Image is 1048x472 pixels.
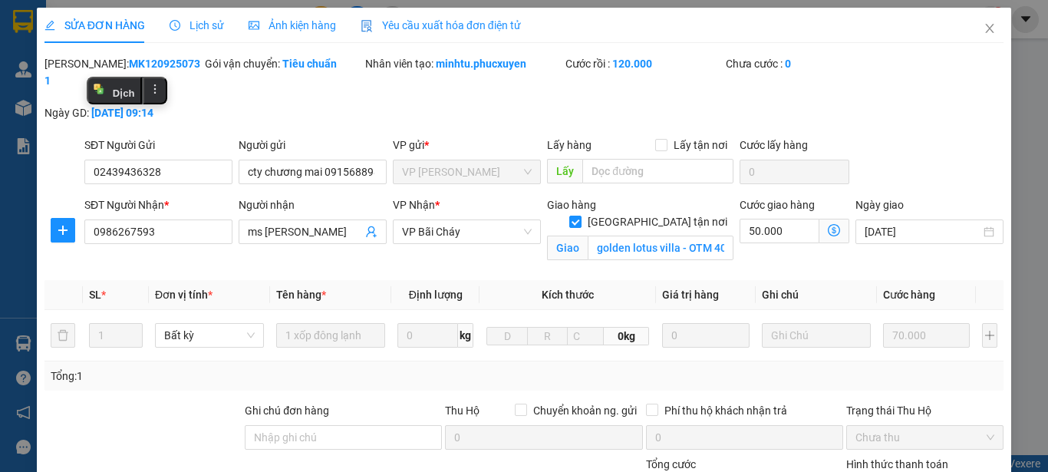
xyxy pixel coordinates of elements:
span: Lấy hàng [547,139,592,151]
span: Lấy [547,159,582,183]
div: Nhân viên tạo: [365,55,562,72]
div: VP gửi [393,137,541,153]
b: 0 [785,58,791,70]
input: 0 [662,323,749,348]
span: Chuyển khoản ng. gửi [527,402,643,419]
input: Ngày giao [865,223,980,240]
div: Người nhận [239,196,387,213]
button: delete [51,323,75,348]
div: Chưa cước : [726,55,883,72]
span: Phí thu hộ khách nhận trả [658,402,793,419]
span: [GEOGRAPHIC_DATA] tận nơi [582,213,733,230]
label: Cước lấy hàng [740,139,808,151]
button: Close [968,8,1011,51]
span: picture [249,20,259,31]
span: Lịch sử [170,19,224,31]
label: Ghi chú đơn hàng [245,404,329,417]
div: SĐT Người Gửi [84,137,232,153]
div: Trạng thái Thu Hộ [846,402,1004,419]
div: Cước rồi : [565,55,723,72]
span: Ảnh kiện hàng [249,19,336,31]
input: Giao tận nơi [588,236,733,260]
span: plus [51,224,74,236]
div: Tổng: 1 [51,368,406,385]
span: Giao hàng [547,199,596,211]
b: [DATE] 09:14 [91,107,153,119]
span: user-add [365,226,377,238]
span: Tổng cước [646,458,696,470]
span: Tên hàng [276,289,326,301]
input: Dọc đường [582,159,733,183]
b: Tiêu chuẩn [282,58,337,70]
button: plus [51,218,75,243]
span: Giao [547,236,588,260]
span: dollar-circle [828,224,840,236]
b: minhtu.phucxuyen [436,58,526,70]
span: edit [44,20,55,31]
span: Thu Hộ [445,404,480,417]
div: SĐT Người Nhận [84,196,232,213]
span: clock-circle [170,20,180,31]
span: Định lượng [409,289,463,301]
input: Cước lấy hàng [740,160,849,184]
img: icon [361,20,373,32]
div: Ngày GD: [44,104,202,121]
button: plus [982,323,997,348]
input: R [527,327,568,345]
input: VD: Bàn, Ghế [276,323,385,348]
span: Cước hàng [883,289,935,301]
div: Người gửi [239,137,387,153]
input: 0 [883,323,970,348]
label: Cước giao hàng [740,199,815,211]
span: Đơn vị tính [155,289,213,301]
label: Hình thức thanh toán [846,458,948,470]
span: close [984,22,996,35]
span: Lấy tận nơi [667,137,733,153]
th: Ghi chú [756,280,877,310]
span: Chưa thu [855,426,994,449]
span: SỬA ĐƠN HÀNG [44,19,145,31]
div: [PERSON_NAME]: [44,55,202,89]
input: D [486,327,528,345]
input: Ghi chú đơn hàng [245,425,442,450]
label: Ngày giao [855,199,904,211]
div: Gói vận chuyển: [205,55,362,72]
input: C [567,327,604,345]
span: Bất kỳ [164,324,255,347]
span: kg [458,323,473,348]
b: 120.000 [612,58,652,70]
span: VP Minh Khai [402,160,532,183]
input: Cước giao hàng [740,219,819,243]
span: SL [89,289,101,301]
span: VP Nhận [393,199,435,211]
span: VP Bãi Cháy [402,220,532,243]
input: Ghi Chú [762,323,871,348]
span: Kích thước [542,289,594,301]
span: 0kg [604,327,649,345]
span: Giá trị hàng [662,289,719,301]
span: Yêu cầu xuất hóa đơn điện tử [361,19,521,31]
